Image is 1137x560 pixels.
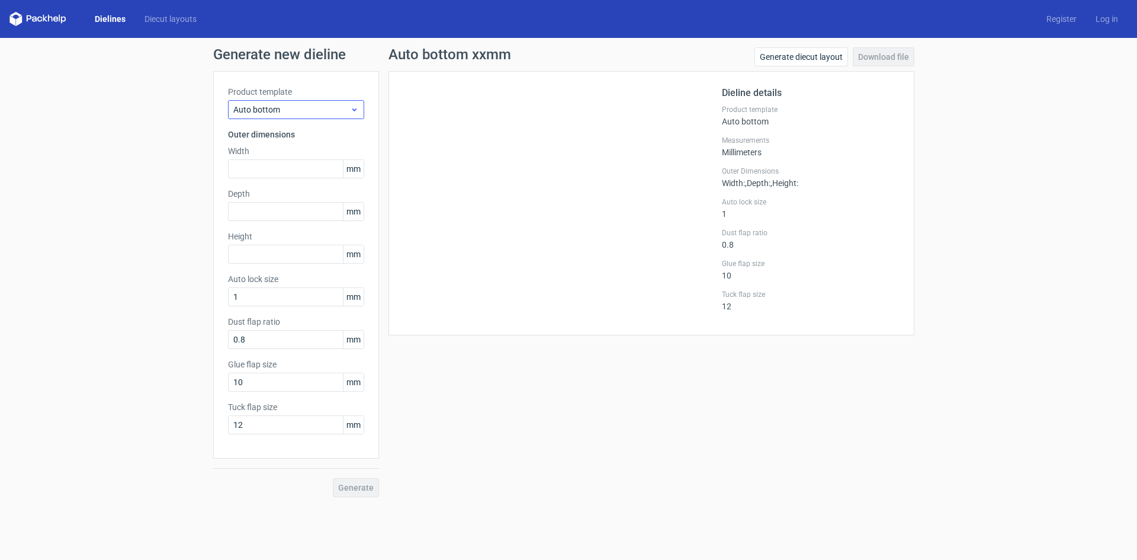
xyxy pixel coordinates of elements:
label: Height [228,231,364,242]
span: mm [343,288,364,306]
label: Tuck flap size [228,401,364,413]
h3: Outer dimensions [228,129,364,140]
a: Dielines [85,13,135,25]
label: Measurements [722,136,900,145]
div: 1 [722,197,900,219]
span: mm [343,160,364,178]
label: Tuck flap size [722,290,900,299]
span: , Depth : [745,178,770,188]
a: Generate diecut layout [754,47,848,66]
span: Width : [722,178,745,188]
div: 10 [722,259,900,280]
label: Product template [722,105,900,114]
a: Register [1037,13,1086,25]
span: , Height : [770,178,798,188]
span: mm [343,203,364,220]
label: Dust flap ratio [228,316,364,328]
label: Glue flap size [722,259,900,268]
h1: Generate new dieline [213,47,924,62]
label: Width [228,145,364,157]
div: Millimeters [722,136,900,157]
label: Outer Dimensions [722,167,900,176]
label: Product template [228,86,364,98]
span: mm [343,416,364,434]
h1: Auto bottom xxmm [388,47,511,62]
div: Auto bottom [722,105,900,126]
h2: Dieline details [722,86,900,100]
label: Glue flap size [228,359,364,370]
a: Diecut layouts [135,13,206,25]
span: Auto bottom [233,104,350,116]
span: mm [343,245,364,263]
div: 0.8 [722,228,900,249]
label: Depth [228,188,364,200]
span: mm [343,373,364,391]
div: 12 [722,290,900,311]
a: Log in [1086,13,1128,25]
span: mm [343,331,364,348]
label: Auto lock size [722,197,900,207]
label: Auto lock size [228,273,364,285]
label: Dust flap ratio [722,228,900,238]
